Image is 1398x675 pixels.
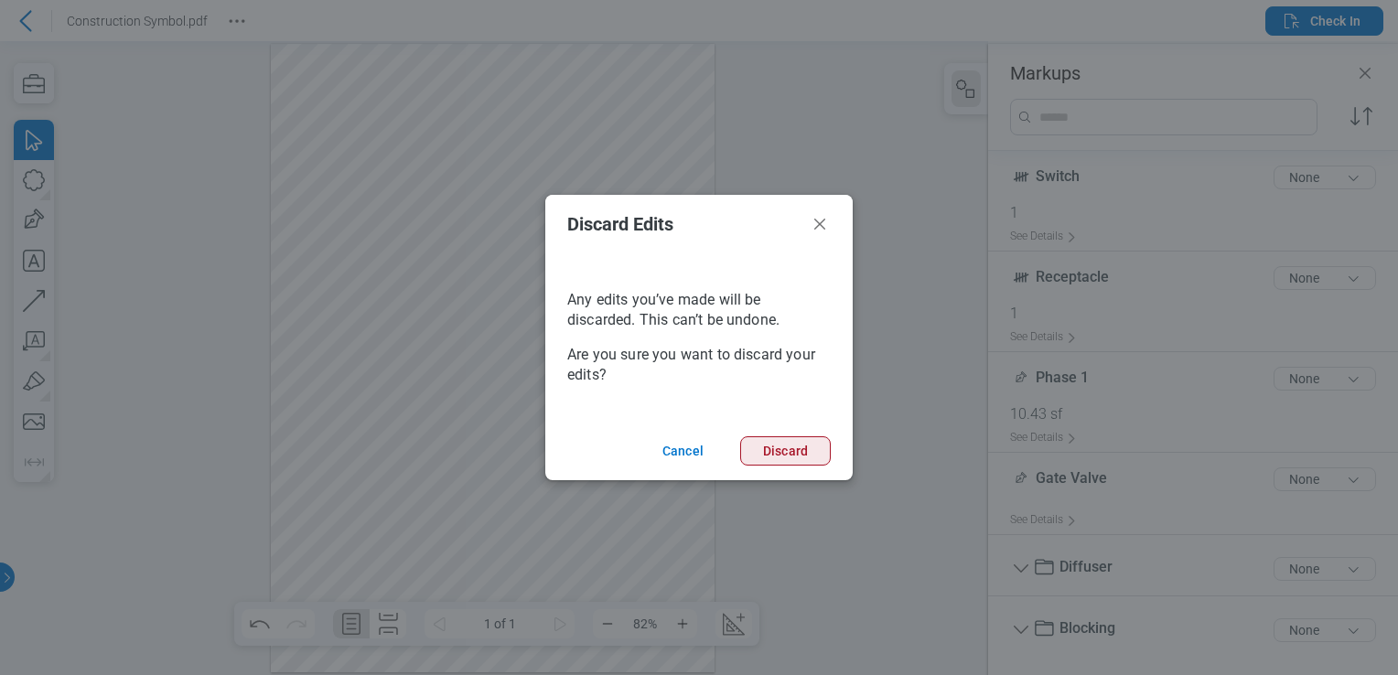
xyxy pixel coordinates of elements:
button: Close [809,213,831,235]
button: Discard [740,436,831,466]
h2: Discard Edits [567,214,801,234]
p: Any edits you’ve made will be discarded. This can’t be undone. [567,290,831,330]
button: Cancel [640,436,726,466]
p: Are you sure you want to discard your edits? [567,345,831,385]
